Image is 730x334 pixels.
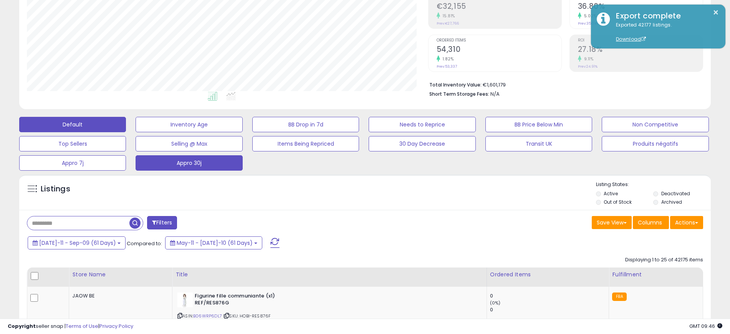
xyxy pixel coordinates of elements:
[437,38,561,43] span: Ordered Items
[490,292,609,299] div: 0
[66,322,98,330] a: Terms of Use
[612,292,626,301] small: FBA
[437,64,457,69] small: Prev: 53,337
[429,91,489,97] b: Short Term Storage Fees:
[670,216,703,229] button: Actions
[19,155,126,171] button: Appro 7j
[177,292,193,308] img: 21O8EVkQRjL._SL40_.jpg
[581,13,597,19] small: 5.02%
[616,36,646,42] a: Download
[485,136,592,151] button: Transit UK
[429,81,482,88] b: Total Inventory Value:
[604,190,618,197] label: Active
[633,216,669,229] button: Columns
[625,256,703,264] div: Displaying 1 to 25 of 42175 items
[252,136,359,151] button: Items Being Repriced
[369,117,475,132] button: Needs to Reprice
[602,136,708,151] button: Produits négatifs
[136,136,242,151] button: Selling @ Max
[39,239,116,247] span: [DATE]-11 - Sep-09 (61 Days)
[177,292,481,328] div: ASIN:
[578,21,599,26] small: Prev: 35.04%
[581,56,594,62] small: 9.11%
[661,190,690,197] label: Deactivated
[578,64,598,69] small: Prev: 24.91%
[610,10,720,22] div: Export complete
[490,271,606,279] div: Ordered Items
[99,322,133,330] a: Privacy Policy
[604,199,632,205] label: Out of Stock
[638,219,662,226] span: Columns
[195,292,288,309] b: Figurine fille communiante (x1) REF/RES876G
[490,90,500,98] span: N/A
[578,45,703,55] h2: 27.18%
[28,236,126,249] button: [DATE]-11 - Sep-09 (61 Days)
[437,45,561,55] h2: 54,310
[578,38,703,43] span: ROI
[127,240,162,247] span: Compared to:
[578,2,703,12] h2: 36.80%
[177,239,253,247] span: May-11 - [DATE]-10 (61 Days)
[41,184,70,194] h5: Listings
[440,56,454,62] small: 1.82%
[136,117,242,132] button: Inventory Age
[136,155,242,171] button: Appro 30j
[72,292,166,299] div: JAOW BE
[485,117,592,132] button: BB Price Below Min
[147,216,177,229] button: Filters
[602,117,708,132] button: Non Competitive
[713,8,719,17] button: ×
[8,322,36,330] strong: Copyright
[165,236,262,249] button: May-11 - [DATE]-10 (61 Days)
[440,13,455,19] small: 15.81%
[72,271,169,279] div: Store Name
[490,300,501,306] small: (0%)
[689,322,722,330] span: 2025-09-10 09:46 GMT
[596,181,711,188] p: Listing States:
[437,2,561,12] h2: €32,155
[429,80,697,89] li: €1,601,179
[490,306,609,313] div: 0
[19,136,126,151] button: Top Sellers
[369,136,475,151] button: 30 Day Decrease
[437,21,459,26] small: Prev: €27,766
[610,22,720,43] div: Exported 42177 listings.
[175,271,483,279] div: Title
[592,216,632,229] button: Save View
[19,117,126,132] button: Default
[612,271,700,279] div: Fulfillment
[8,323,133,330] div: seller snap | |
[252,117,359,132] button: BB Drop in 7d
[661,199,682,205] label: Archived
